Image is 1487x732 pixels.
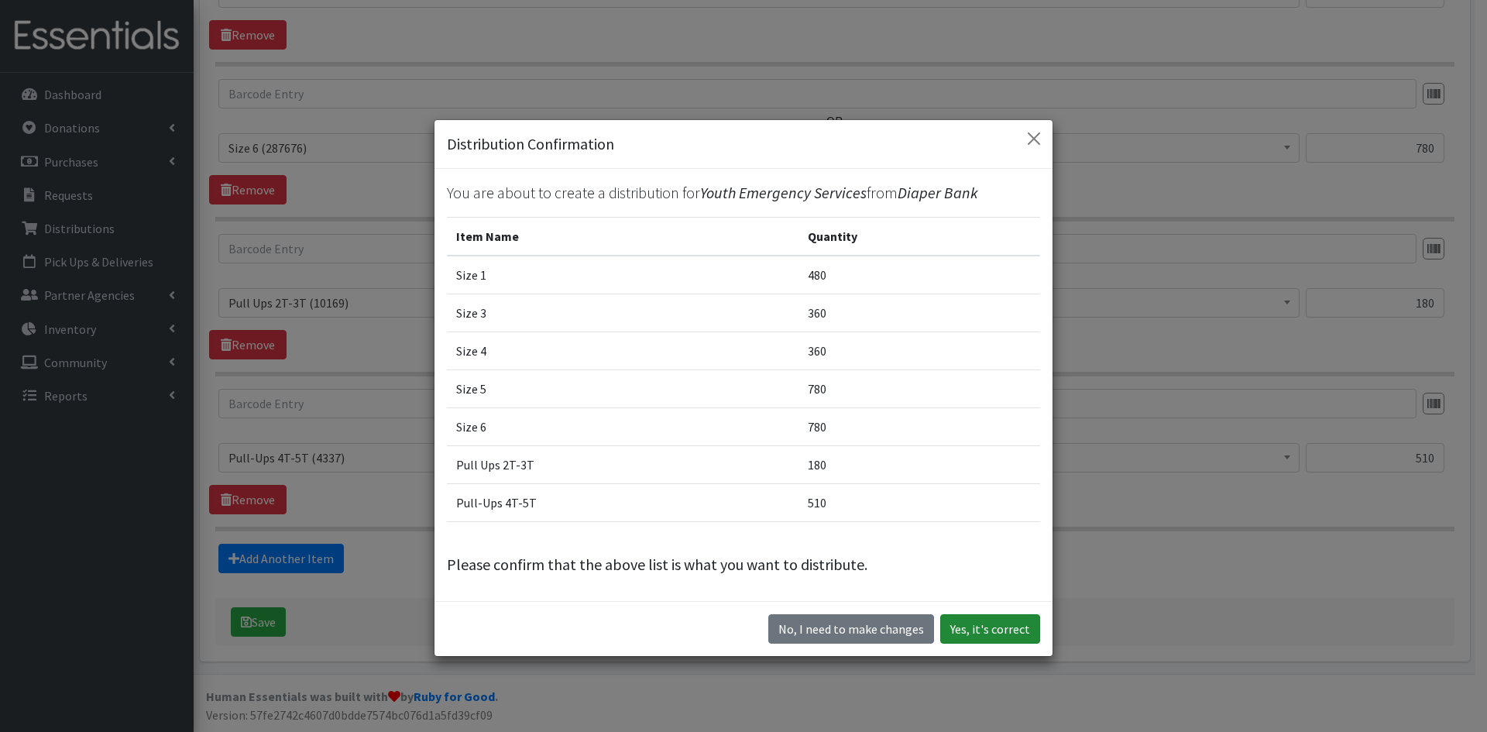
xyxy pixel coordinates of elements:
p: Please confirm that the above list is what you want to distribute. [447,553,1040,576]
td: 780 [798,369,1040,407]
td: Size 1 [447,256,798,294]
h5: Distribution Confirmation [447,132,614,156]
span: Diaper Bank [898,183,978,202]
td: 780 [798,407,1040,445]
td: 360 [798,332,1040,369]
td: Size 6 [447,407,798,445]
button: Yes, it's correct [940,614,1040,644]
th: Quantity [798,217,1040,256]
td: 180 [798,445,1040,483]
td: 480 [798,256,1040,294]
th: Item Name [447,217,798,256]
button: Close [1022,126,1046,151]
td: 360 [798,294,1040,332]
td: Size 4 [447,332,798,369]
td: 510 [798,483,1040,521]
p: You are about to create a distribution for from [447,181,1040,204]
td: Size 3 [447,294,798,332]
td: Pull-Ups 4T-5T [447,483,798,521]
button: No I need to make changes [768,614,934,644]
span: Youth Emergency Services [700,183,867,202]
td: Size 5 [447,369,798,407]
td: Pull Ups 2T-3T [447,445,798,483]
